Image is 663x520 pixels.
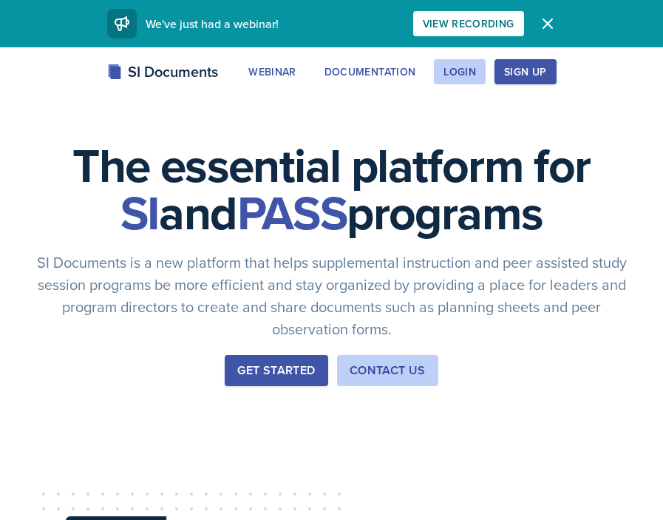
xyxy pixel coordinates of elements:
div: Documentation [324,66,416,78]
div: Contact Us [350,362,426,379]
div: Webinar [248,66,296,78]
div: Login [443,66,476,78]
button: Documentation [315,59,426,84]
button: Contact Us [337,355,438,386]
button: Webinar [239,59,305,84]
span: We've just had a webinar! [146,16,279,32]
button: Sign Up [494,59,556,84]
div: View Recording [423,18,514,30]
div: SI Documents [107,61,218,83]
button: Get Started [225,355,327,386]
button: Login [434,59,486,84]
button: View Recording [413,11,524,36]
div: Get Started [237,362,315,379]
div: Sign Up [504,66,546,78]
